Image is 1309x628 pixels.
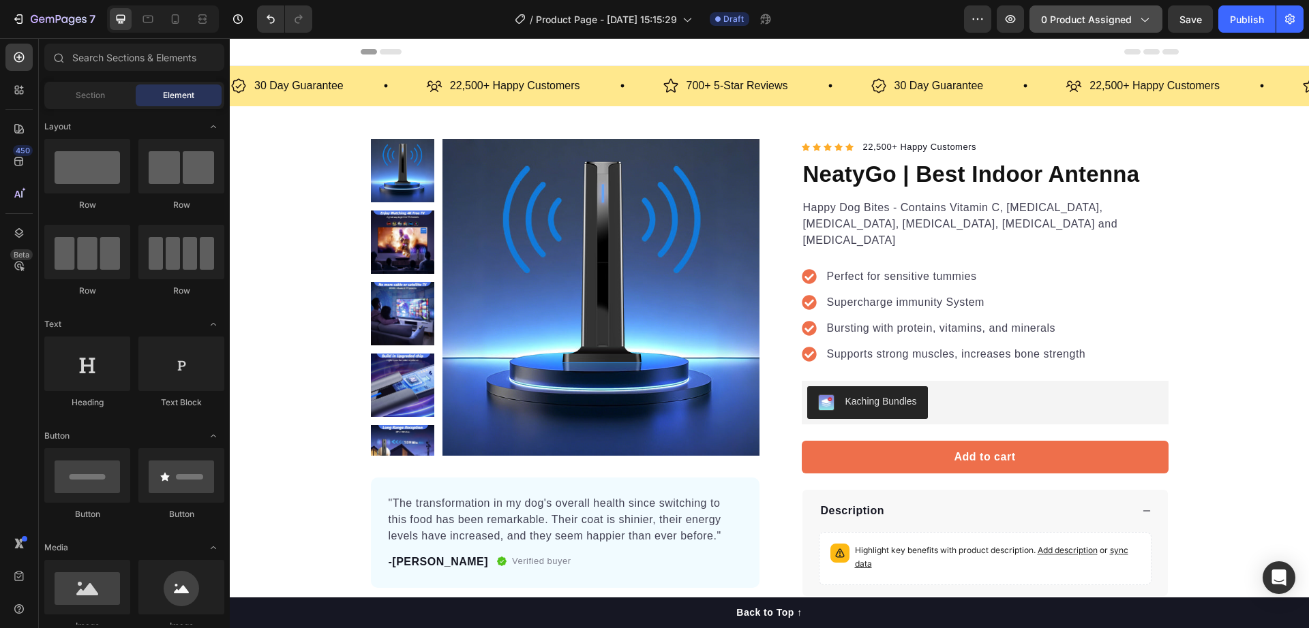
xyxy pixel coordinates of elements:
[572,403,939,435] button: Add to cart
[257,5,312,33] div: Undo/Redo
[808,507,868,517] span: Add description
[202,313,224,335] span: Toggle open
[625,507,899,531] span: sync data
[1179,14,1202,25] span: Save
[588,356,605,373] img: KachingBundles.png
[163,89,194,101] span: Element
[591,465,655,481] p: Description
[159,457,512,506] p: "The transformation in my dog's overall health since switching to this food has been remarkable. ...
[44,199,130,211] div: Row
[44,430,70,442] span: Button
[1029,5,1162,33] button: 0 product assigned
[665,38,754,58] p: 30 Day Guarantee
[725,411,786,427] div: Add to cart
[202,537,224,559] span: Toggle open
[633,102,747,116] p: 22,500+ Happy Customers
[138,396,224,409] div: Text Block
[159,516,259,532] p: -[PERSON_NAME]
[1041,12,1132,27] span: 0 product assigned
[597,256,856,272] p: Supercharge immunity System
[76,89,105,101] span: Section
[282,516,342,530] p: Verified buyer
[44,318,61,330] span: Text
[230,38,1309,628] iframe: Design area
[597,308,856,324] p: Supports strong muscles, increases bone strength
[577,348,698,381] button: Kaching Bundles
[44,121,71,133] span: Layout
[138,508,224,520] div: Button
[625,507,899,531] span: or
[597,282,856,298] p: Bursting with protein, vitamins, and minerals
[1168,5,1213,33] button: Save
[507,567,572,582] div: Back to Top ↑
[44,508,130,520] div: Button
[572,118,939,155] h1: NeatyGo | Best Indoor Antenna
[625,505,910,533] p: Highlight key benefits with product description.
[202,116,224,138] span: Toggle open
[138,285,224,297] div: Row
[597,230,856,247] p: Perfect for sensitive tummies
[13,145,33,156] div: 450
[457,38,558,58] p: 700+ 5-Star Reviews
[5,5,102,33] button: 7
[1230,12,1264,27] div: Publish
[536,12,677,27] span: Product Page - [DATE] 15:15:29
[1218,5,1276,33] button: Publish
[202,425,224,447] span: Toggle open
[44,44,224,71] input: Search Sections & Elements
[723,13,744,25] span: Draft
[44,541,68,554] span: Media
[89,11,95,27] p: 7
[1263,561,1295,594] div: Open Intercom Messenger
[138,199,224,211] div: Row
[44,396,130,409] div: Heading
[530,12,533,27] span: /
[616,356,687,371] div: Kaching Bundles
[10,249,33,260] div: Beta
[573,161,937,210] p: Happy Dog Bites - Contains Vitamin C, [MEDICAL_DATA], [MEDICAL_DATA], [MEDICAL_DATA], [MEDICAL_DA...
[860,38,990,58] p: 22,500+ Happy Customers
[44,285,130,297] div: Row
